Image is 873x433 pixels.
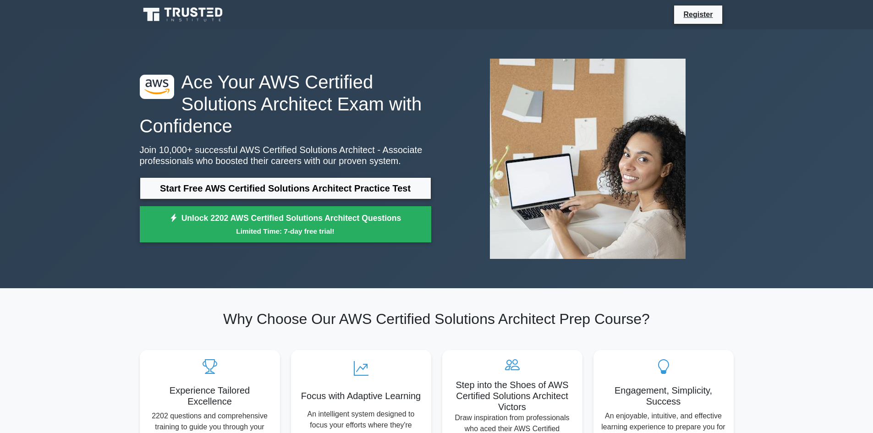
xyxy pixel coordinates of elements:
[140,206,431,243] a: Unlock 2202 AWS Certified Solutions Architect QuestionsLimited Time: 7-day free trial!
[147,385,273,407] h5: Experience Tailored Excellence
[678,9,718,20] a: Register
[140,177,431,199] a: Start Free AWS Certified Solutions Architect Practice Test
[601,385,726,407] h5: Engagement, Simplicity, Success
[140,71,431,137] h1: Ace Your AWS Certified Solutions Architect Exam with Confidence
[450,379,575,412] h5: Step into the Shoes of AWS Certified Solutions Architect Victors
[151,226,420,236] small: Limited Time: 7-day free trial!
[140,144,431,166] p: Join 10,000+ successful AWS Certified Solutions Architect - Associate professionals who boosted t...
[140,310,734,328] h2: Why Choose Our AWS Certified Solutions Architect Prep Course?
[298,390,424,401] h5: Focus with Adaptive Learning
